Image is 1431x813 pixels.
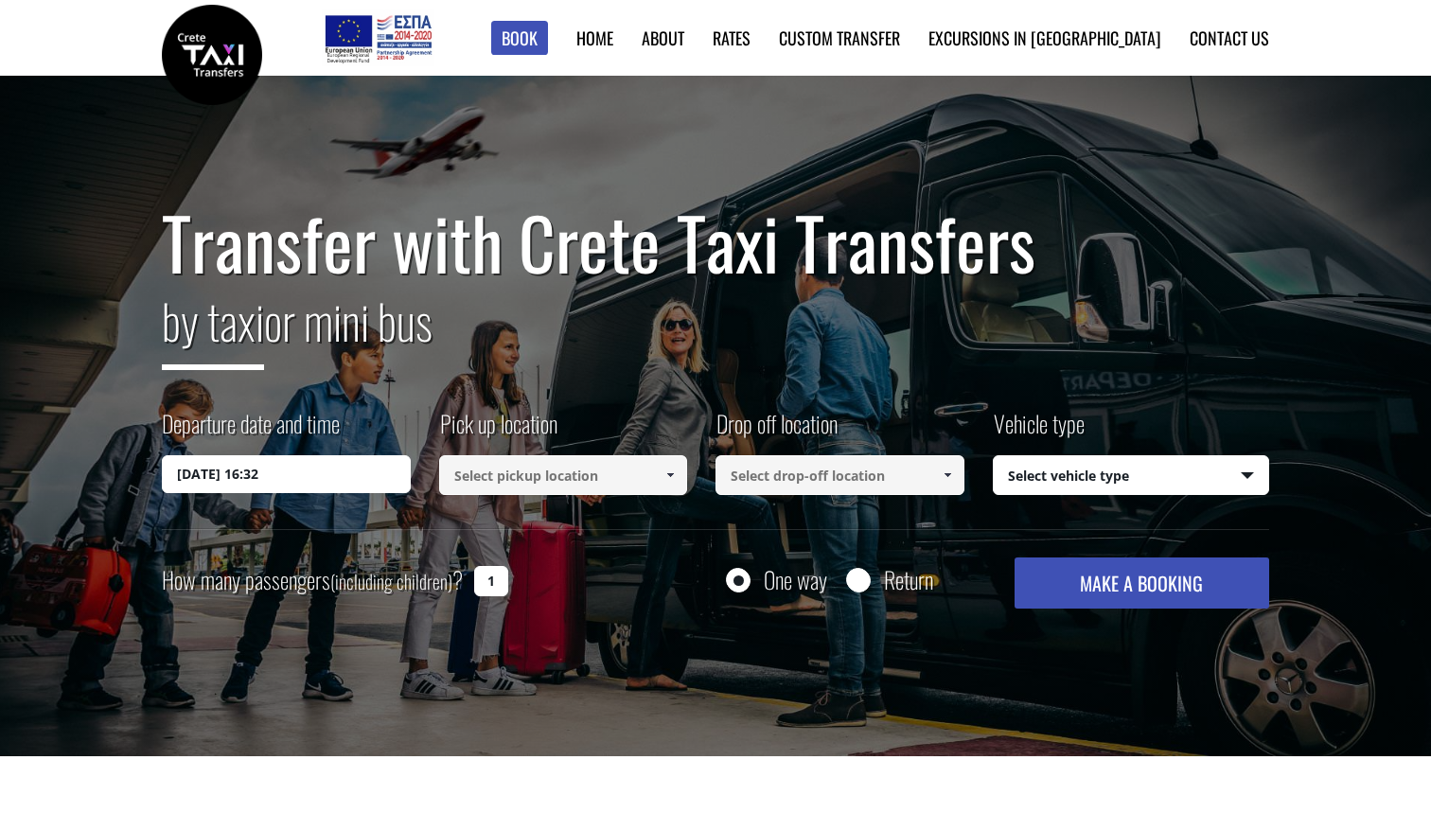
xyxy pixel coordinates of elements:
a: About [642,26,684,50]
input: Select pickup location [439,455,688,495]
a: Show All Items [931,455,963,495]
img: e-bannersEUERDF180X90.jpg [322,9,434,66]
small: (including children) [330,567,452,595]
a: Home [576,26,613,50]
span: Select vehicle type [994,456,1269,496]
a: Show All Items [655,455,686,495]
a: Crete Taxi Transfers | Safe Taxi Transfer Services from to Heraklion Airport, Chania Airport, Ret... [162,43,262,62]
input: Select drop-off location [715,455,964,495]
label: Vehicle type [993,407,1085,455]
h1: Transfer with Crete Taxi Transfers [162,203,1269,282]
img: Crete Taxi Transfers | Safe Taxi Transfer Services from to Heraklion Airport, Chania Airport, Ret... [162,5,262,105]
label: Departure date and time [162,407,340,455]
a: Excursions in [GEOGRAPHIC_DATA] [928,26,1161,50]
a: Book [491,21,548,56]
label: Return [884,568,933,592]
span: by taxi [162,285,264,370]
label: Pick up location [439,407,557,455]
button: MAKE A BOOKING [1015,557,1269,609]
a: Custom Transfer [779,26,900,50]
h2: or mini bus [162,282,1269,384]
a: Contact us [1190,26,1269,50]
a: Rates [713,26,751,50]
label: How many passengers ? [162,557,463,604]
label: Drop off location [715,407,838,455]
label: One way [764,568,827,592]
